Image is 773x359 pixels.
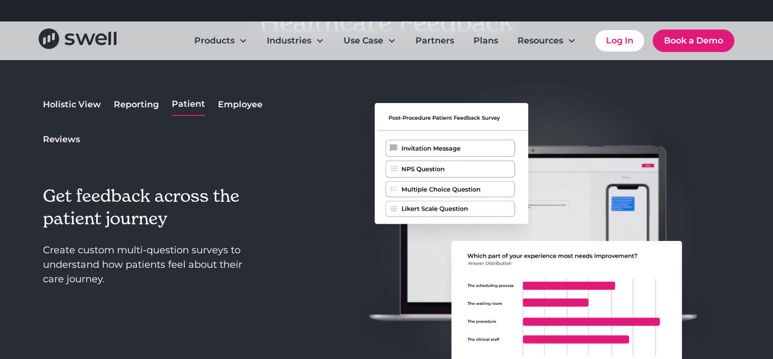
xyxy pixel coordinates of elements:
[407,30,463,52] a: Partners
[344,34,383,47] div: Use Case
[186,30,256,52] div: Products
[517,34,563,47] div: Resources
[43,98,101,111] div: Holistic View
[172,98,205,111] div: Patient
[509,30,585,52] div: Resources
[465,30,507,52] a: Plans
[43,243,264,287] p: Create custom multi-question surveys to understand how patients feel about their care journey.
[43,185,264,230] h3: Get feedback across the patient journey
[653,30,734,52] a: Book a Demo
[335,30,405,52] div: Use Case
[595,30,644,52] a: Log In
[267,34,311,47] div: Industries
[194,34,235,47] div: Products
[218,98,262,111] div: Employee
[43,133,80,146] div: Reviews
[39,28,116,53] a: home
[114,98,159,111] div: Reporting
[258,30,333,52] div: Industries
